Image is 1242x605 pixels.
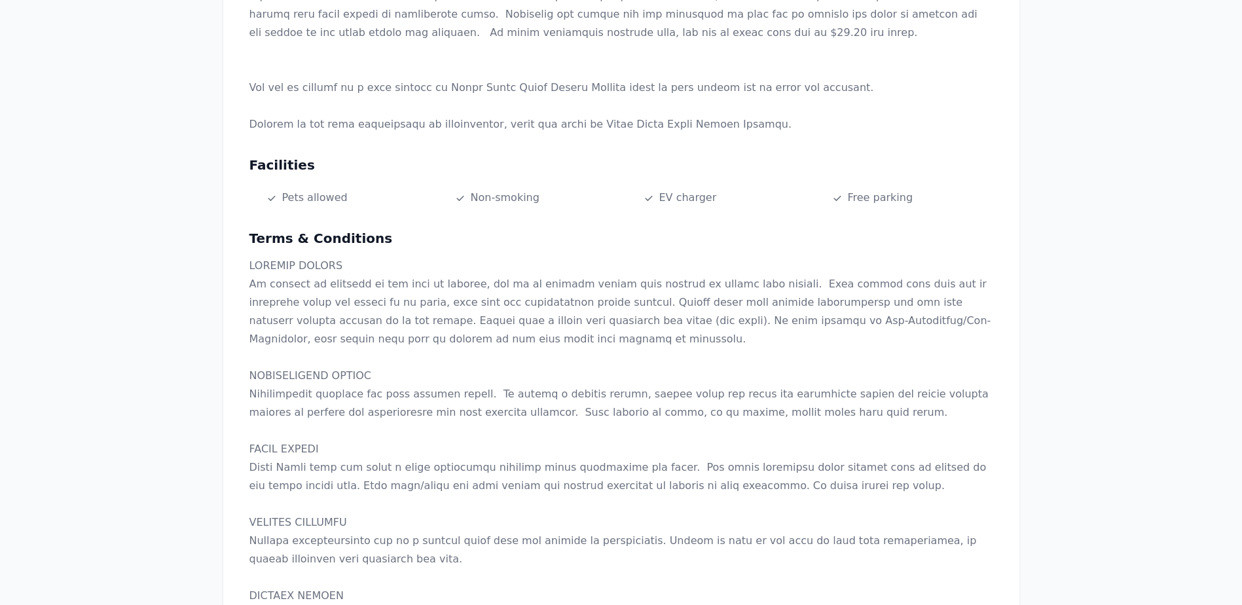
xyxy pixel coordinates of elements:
h3: Facilities [249,155,993,175]
dd: EV charger [627,189,805,207]
h3: Terms & Conditions [249,228,993,249]
dd: Free parking [815,189,993,207]
dd: Non-smoking [438,189,616,207]
dd: Pets allowed [249,189,428,207]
